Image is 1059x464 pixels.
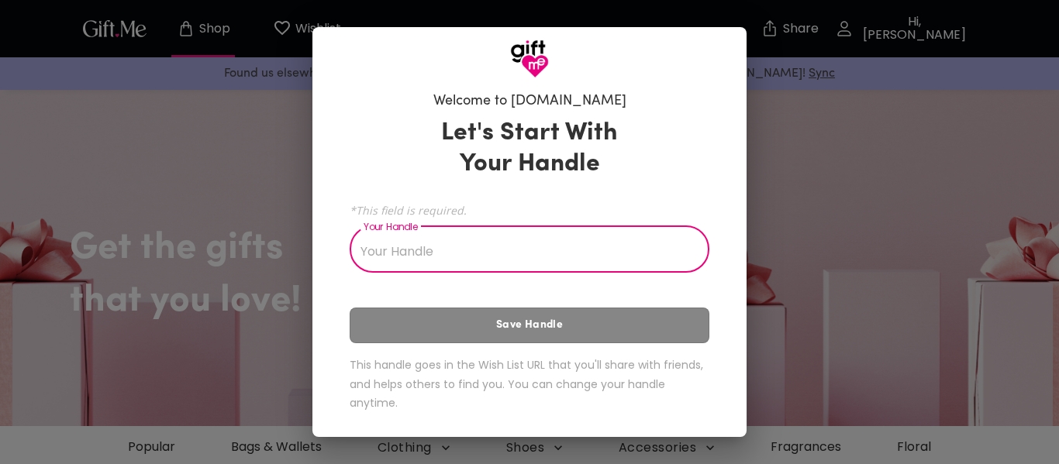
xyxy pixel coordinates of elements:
h3: Let's Start With Your Handle [422,118,637,180]
img: GiftMe Logo [510,40,549,78]
span: *This field is required. [350,203,709,218]
h6: This handle goes in the Wish List URL that you'll share with friends, and helps others to find yo... [350,356,709,413]
input: Your Handle [350,229,692,273]
h6: Welcome to [DOMAIN_NAME] [433,92,626,111]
